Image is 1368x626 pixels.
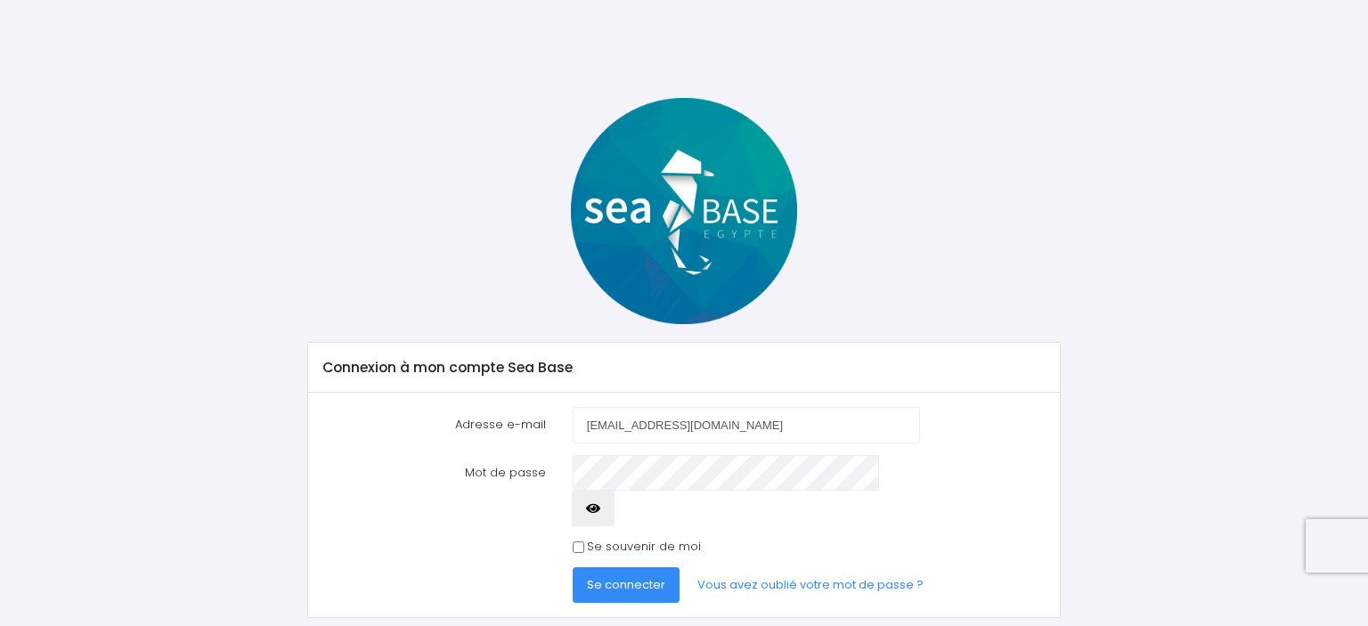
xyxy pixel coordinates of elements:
[587,538,701,556] label: Se souvenir de moi
[310,455,559,527] label: Mot de passe
[308,343,1059,393] div: Connexion à mon compte Sea Base
[683,567,938,603] a: Vous avez oublié votre mot de passe ?
[587,576,665,593] span: Se connecter
[310,407,559,443] label: Adresse e-mail
[573,567,680,603] button: Se connecter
